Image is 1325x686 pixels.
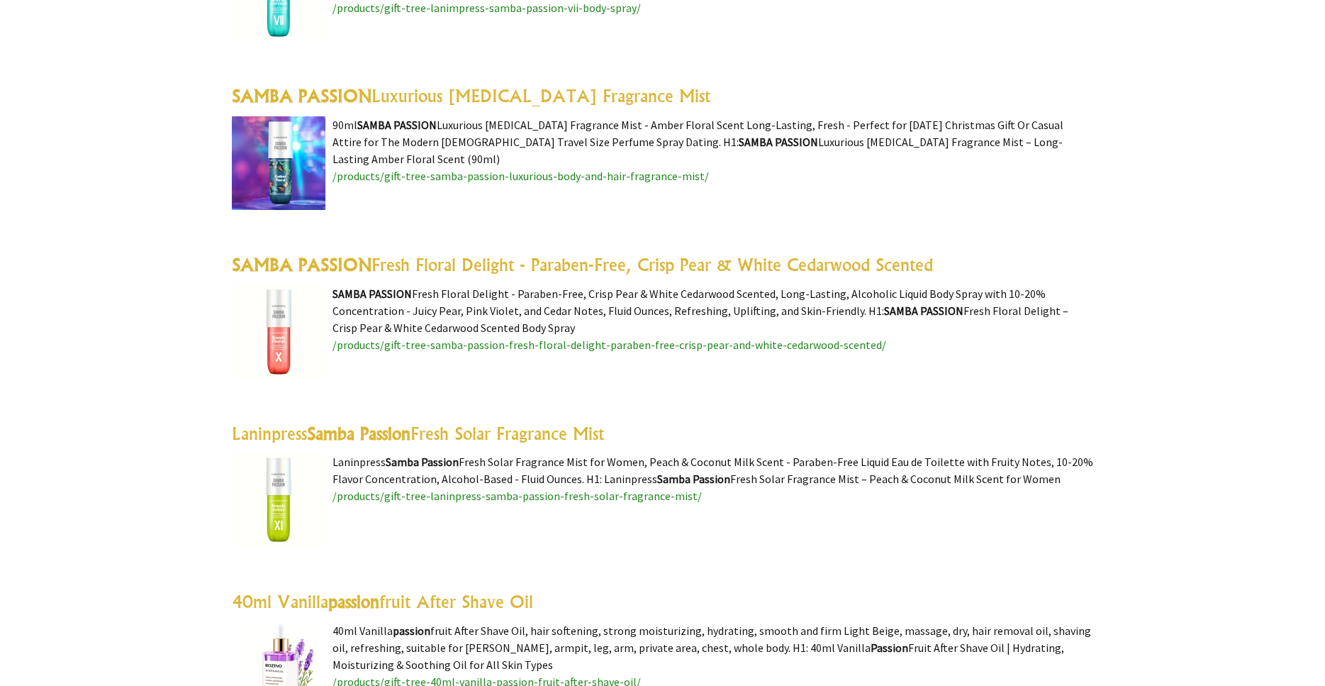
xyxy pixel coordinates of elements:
[232,591,533,612] a: 40ml Vanillapassionfruit After Shave Oil
[884,304,963,318] highlight: SAMBA PASSION
[232,85,371,106] highlight: SAMBA PASSION
[232,254,933,275] a: SAMBA PASSIONFresh Floral Delight - Paraben-Free, Crisp Pear & White Cedarwood Scented
[232,423,604,444] a: LaninpressSamba PassionFresh Solar Fragrance Mist
[307,423,410,444] highlight: Samba Passion
[393,624,430,638] highlight: passion
[232,285,325,379] img: SAMBA PASSION Fresh Floral Delight - Paraben-Free, Crisp Pear & White Cedarwood Scented
[739,135,818,149] highlight: SAMBA PASSION
[871,641,908,655] highlight: Passion
[332,287,412,301] highlight: SAMBA PASSION
[386,455,459,469] highlight: Samba Passion
[332,1,641,15] a: /products/gift-tree-lanimpress-samba-passion-vii-body-spray/
[232,453,325,547] img: Laninpress Samba Passion Fresh Solar Fragrance Mist
[357,118,437,132] highlight: SAMBA PASSION
[328,591,379,612] highlight: passion
[232,116,325,210] img: SAMBA PASSION Luxurious Body & Hair Fragrance Mist
[332,489,702,503] a: /products/gift-tree-laninpress-samba-passion-fresh-solar-fragrance-mist/
[232,254,371,275] highlight: SAMBA PASSION
[657,472,730,486] highlight: Samba Passion
[232,85,710,106] a: SAMBA PASSIONLuxurious [MEDICAL_DATA] Fragrance Mist
[332,169,709,183] a: /products/gift-tree-samba-passion-luxurious-body-and-hair-fragrance-mist/
[332,338,886,352] a: /products/gift-tree-samba-passion-fresh-floral-delight-paraben-free-crisp-pear-and-white-cedarwoo...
